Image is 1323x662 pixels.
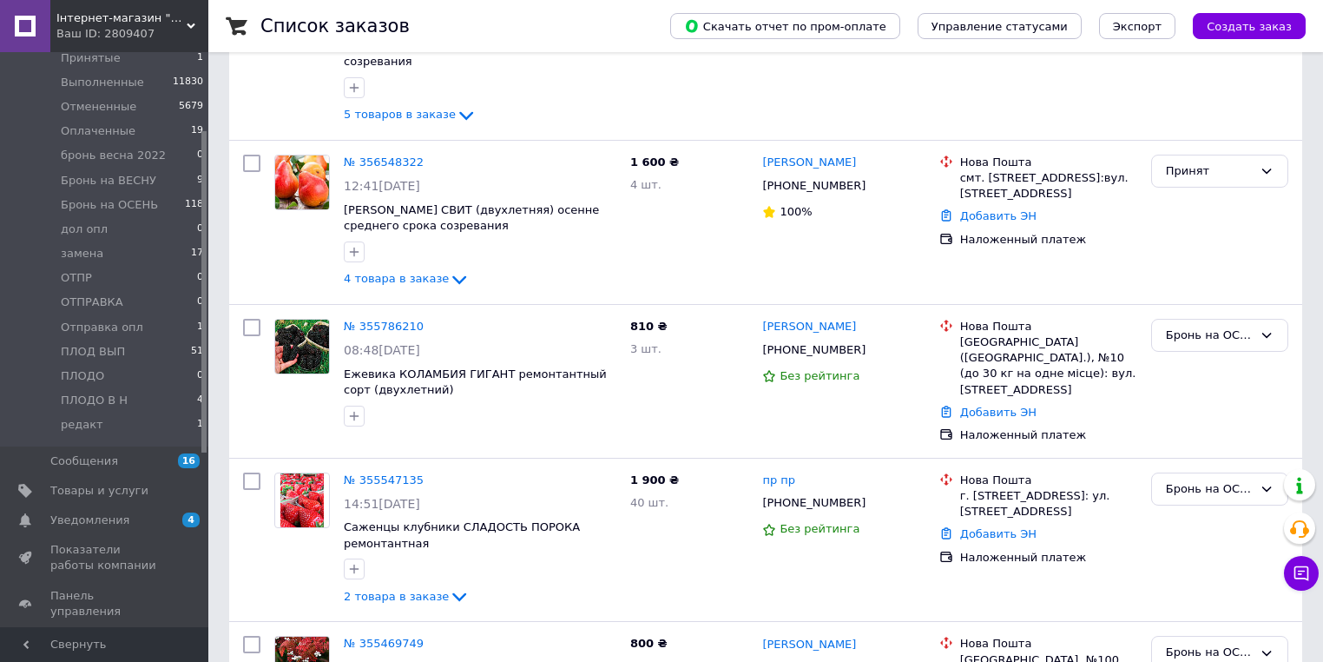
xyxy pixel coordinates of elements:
span: 0 [197,295,203,310]
div: [GEOGRAPHIC_DATA] ([GEOGRAPHIC_DATA].), №10 (до 30 кг на одне місце): вул. [STREET_ADDRESS] [960,334,1137,398]
div: Наложенный платеж [960,550,1137,566]
div: [PHONE_NUMBER] [759,492,869,514]
div: Нова Пошта [960,155,1137,170]
span: 0 [197,368,203,384]
span: 51 [191,344,203,360]
a: Ежевика КОЛАМБИЯ ГИГАНТ ремонтантный сорт (двухлетний) [344,367,607,397]
div: Принят [1166,162,1253,181]
span: 17 [191,246,203,261]
h1: Список заказов [260,16,410,36]
a: Добавить ЭН [960,406,1037,419]
span: Уведомления [50,513,129,528]
a: [PERSON_NAME] [762,319,856,335]
span: 1 900 ₴ [630,473,679,487]
span: Отмененные [61,99,136,115]
button: Управление статусами [918,13,1082,39]
span: 118 [185,197,203,213]
span: ОТПРАВКА [61,295,123,310]
span: Бронь на ОСЕНЬ [61,197,158,213]
div: Нова Пошта [960,319,1137,334]
span: Сообщения [50,453,118,469]
span: Отправка опл [61,320,143,335]
a: [PERSON_NAME] СВИТ (двухлетняя) осенне среднего срока созревания [344,203,599,233]
a: 2 товара в заказе [344,590,470,603]
a: Создать заказ [1175,19,1306,32]
span: Управление статусами [931,20,1068,33]
span: замена [61,246,103,261]
span: 4 шт. [630,178,661,191]
div: Ваш ID: 2809407 [56,26,208,42]
span: 0 [197,222,203,237]
span: 100% [780,205,812,218]
img: Фото товару [275,156,329,209]
span: Без рейтинга [780,369,859,382]
button: Скачать отчет по пром-оплате [670,13,900,39]
a: [PERSON_NAME] [762,637,856,653]
a: [PERSON_NAME] [762,155,856,171]
div: смт. [STREET_ADDRESS]:вул. [STREET_ADDRESS] [960,170,1137,202]
span: 16 [178,453,200,468]
button: Экспорт [1099,13,1175,39]
span: 4 [182,513,200,527]
span: 5 товаров в заказе [344,109,456,122]
a: Фото товару [274,319,330,374]
div: Бронь на ОСЕНЬ [1166,644,1253,662]
span: 4 товара в заказе [344,273,449,286]
span: 4 [197,393,203,408]
span: ОТПР [61,270,92,286]
span: 9 [197,173,203,189]
span: 11830 [173,75,203,90]
button: Чат с покупателем [1284,556,1319,591]
span: 0 [197,270,203,286]
span: Товары и услуги [50,483,148,499]
span: Бронь на ВЕСНУ [61,173,156,189]
div: Бронь на ОСЕНЬ [1166,480,1253,499]
span: дол опл [61,222,108,237]
a: 4 товара в заказе [344,272,470,285]
span: Создать заказ [1207,20,1292,33]
div: [PHONE_NUMBER] [759,339,869,361]
a: пр пр [762,473,795,489]
a: Добавить ЭН [960,209,1037,222]
div: Наложенный платеж [960,232,1137,248]
span: 40 шт. [630,496,668,509]
span: 1 [197,320,203,335]
span: Принятые [61,50,121,66]
span: 1 [197,417,203,433]
span: 2 товара в заказе [344,590,449,603]
span: Інтернет-магазин "Європейські саджанці" [56,10,187,26]
span: бронь весна 2022 [61,148,166,163]
a: Фото товару [274,155,330,210]
button: Создать заказ [1193,13,1306,39]
a: № 355786210 [344,320,424,333]
img: Фото товару [275,320,329,374]
span: Без рейтинга [780,522,859,535]
span: 5679 [179,99,203,115]
span: Панель управления [50,588,161,619]
span: 810 ₴ [630,320,668,333]
div: Нова Пошта [960,636,1137,652]
a: № 355547135 [344,473,424,487]
span: Выполненные [61,75,144,90]
span: 800 ₴ [630,637,668,650]
a: № 356548322 [344,156,424,169]
span: 1 600 ₴ [630,156,679,169]
span: 12:41[DATE] [344,179,420,193]
a: Добавить ЭН [960,527,1037,540]
span: ПЛОДО [61,368,104,384]
span: Экспорт [1113,20,1162,33]
img: Фото товару [280,473,325,527]
a: Саженцы клубники СЛАДОСТЬ ПОРОКА ремонтантная [344,520,580,550]
a: № 355469749 [344,637,424,650]
div: Бронь на ОСЕНЬ [1166,327,1253,345]
span: Оплаченные [61,123,135,139]
a: 5 товаров в заказе [344,108,477,121]
div: [PHONE_NUMBER] [759,175,869,197]
span: ПЛОД ВЫП [61,344,125,360]
span: 3 шт. [630,342,661,355]
span: Показатели работы компании [50,542,161,573]
span: 1 [197,50,203,66]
